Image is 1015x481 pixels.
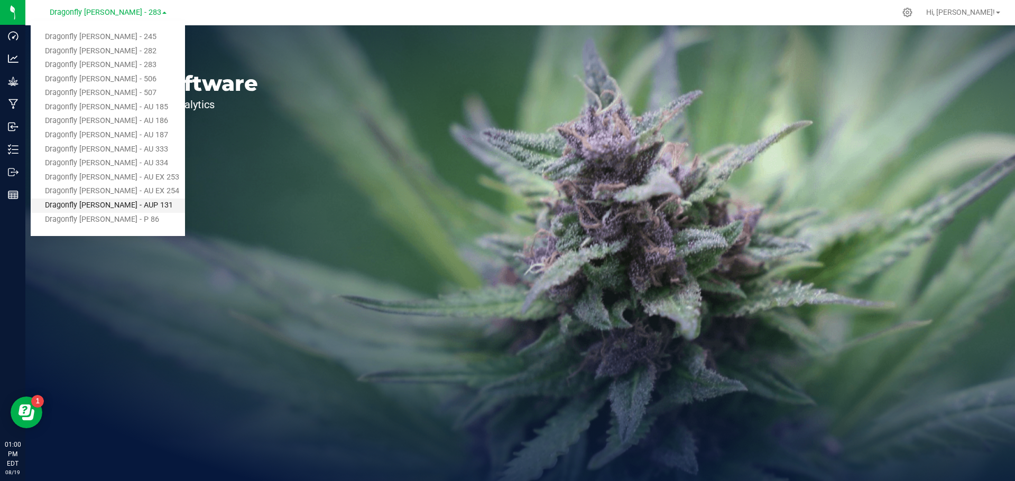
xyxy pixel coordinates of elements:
a: Dragonfly [PERSON_NAME] - AU 334 [31,156,185,171]
a: Dragonfly [PERSON_NAME] - 283 [31,58,185,72]
a: Dragonfly [PERSON_NAME] - AU EX 254 [31,184,185,199]
iframe: Resource center [11,397,42,428]
a: Dragonfly [PERSON_NAME] - P 86 [31,213,185,227]
a: Dragonfly [PERSON_NAME] - AU 187 [31,128,185,143]
a: Dragonfly [PERSON_NAME] - AU 333 [31,143,185,157]
a: Dragonfly [PERSON_NAME] - AUP 131 [31,199,185,213]
span: Hi, [PERSON_NAME]! [926,8,995,16]
iframe: Resource center unread badge [31,395,44,408]
inline-svg: Grow [8,76,19,87]
p: 01:00 PM EDT [5,440,21,468]
inline-svg: Analytics [8,53,19,64]
inline-svg: Reports [8,190,19,200]
a: Dragonfly [PERSON_NAME] - 506 [31,72,185,87]
a: Dragonfly [PERSON_NAME] - AU 185 [31,100,185,115]
a: Dragonfly [PERSON_NAME] - 245 [31,30,185,44]
a: Dragonfly [PERSON_NAME] - 507 [31,86,185,100]
inline-svg: Outbound [8,167,19,177]
p: 08/19 [5,468,21,476]
inline-svg: Inventory [8,144,19,155]
a: Dragonfly [PERSON_NAME] - AU EX 253 [31,171,185,185]
a: Dragonfly [PERSON_NAME] - 282 [31,44,185,59]
inline-svg: Inbound [8,121,19,132]
span: Dragonfly [PERSON_NAME] - 283 [50,8,161,17]
div: Manage settings [901,7,914,17]
inline-svg: Manufacturing [8,99,19,109]
inline-svg: Dashboard [8,31,19,41]
a: Dragonfly [PERSON_NAME] - AU 186 [31,114,185,128]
